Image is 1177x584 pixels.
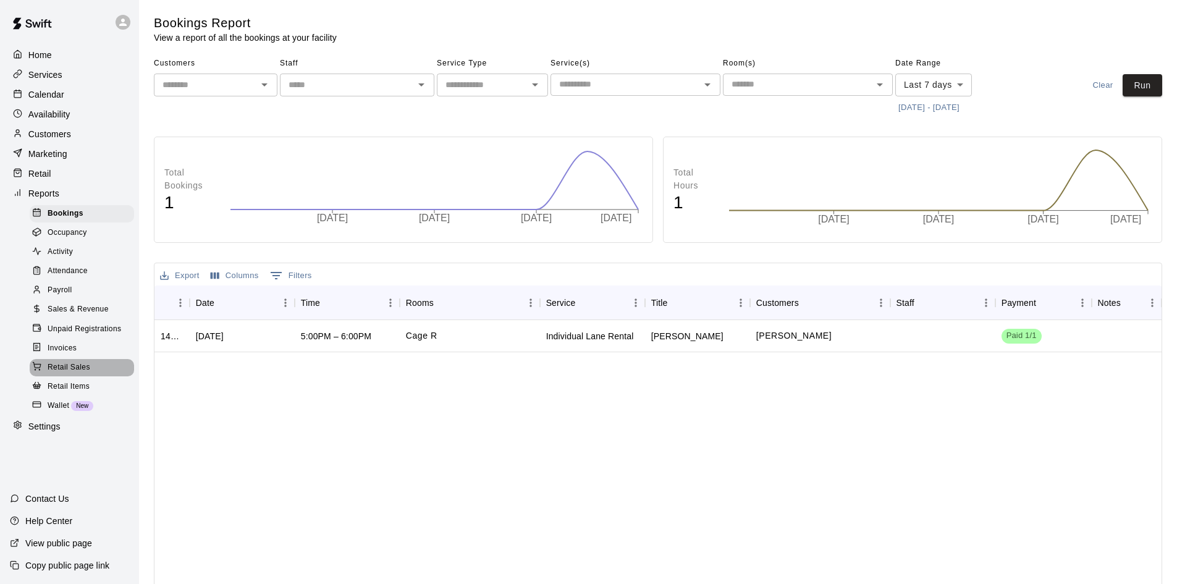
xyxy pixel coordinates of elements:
a: WalletNew [30,396,139,415]
div: Time [295,286,400,320]
div: Customers [750,286,890,320]
p: View a report of all the bookings at your facility [154,32,337,44]
span: Attendance [48,265,88,277]
p: Availability [28,108,70,121]
div: 5:00PM – 6:00PM [301,330,371,342]
button: Menu [381,294,400,312]
a: Sales & Revenue [30,300,139,320]
tspan: [DATE] [1027,214,1058,224]
a: Bookings [30,204,139,223]
div: 1432493 [161,330,184,342]
div: Bookings [30,205,134,222]
a: Calendar [10,85,129,104]
div: Occupancy [30,224,134,242]
button: Sort [320,294,337,311]
span: Activity [48,246,73,258]
button: Menu [977,294,995,312]
button: Menu [1073,294,1092,312]
div: Sales & Revenue [30,301,134,318]
div: Time [301,286,320,320]
div: Payment [995,286,1092,320]
button: Menu [521,294,540,312]
div: Date [190,286,295,320]
div: Notes [1098,286,1121,320]
tspan: [DATE] [521,213,552,224]
p: Marketing [28,148,67,160]
div: Wed, Sep 17, 2025 [196,330,224,342]
p: Cage R [406,329,437,342]
span: Customers [154,54,277,74]
p: Calendar [28,88,64,101]
span: Retail Sales [48,362,90,374]
span: Bookings [48,208,83,220]
p: Total Hours [673,166,716,192]
div: Staff [896,286,914,320]
button: Sort [914,294,932,311]
span: Room(s) [723,54,893,74]
a: Invoices [30,339,139,358]
div: Payroll [30,282,134,299]
div: Retail Sales [30,359,134,376]
a: Retail Items [30,377,139,396]
p: Retail [28,167,51,180]
button: Open [871,76,888,93]
button: Menu [1143,294,1162,312]
div: Rooms [400,286,540,320]
p: Haddie Amick [756,329,832,342]
span: Payroll [48,284,72,297]
div: Rooms [406,286,434,320]
a: Payroll [30,281,139,300]
a: Activity [30,243,139,262]
a: Customers [10,125,129,143]
button: Menu [276,294,295,312]
span: Unpaid Registrations [48,323,121,336]
p: Services [28,69,62,81]
div: Darin Amick [651,330,723,342]
button: Sort [799,294,816,311]
button: Sort [434,294,451,311]
tspan: [DATE] [317,213,348,224]
span: Service Type [437,54,548,74]
div: Notes [1092,286,1162,320]
button: Sort [214,294,232,311]
a: Attendance [30,262,139,281]
div: WalletNew [30,397,134,415]
a: Retail Sales [30,358,139,377]
span: Retail Items [48,381,90,393]
button: Menu [626,294,645,312]
button: Sort [667,294,685,311]
div: Unpaid Registrations [30,321,134,338]
a: Availability [10,105,129,124]
span: Wallet [48,400,69,412]
div: Customers [756,286,799,320]
div: Individual Lane Rental [546,330,634,342]
button: Menu [872,294,890,312]
div: Service [546,286,576,320]
div: Retail Items [30,378,134,396]
p: Settings [28,420,61,433]
p: Reports [28,187,59,200]
a: Reports [10,184,129,203]
button: Run [1123,74,1162,97]
p: Total Bookings [164,166,217,192]
div: Staff [890,286,995,320]
span: Occupancy [48,227,87,239]
a: Retail [10,164,129,183]
button: Open [526,76,544,93]
p: Copy public page link [25,559,109,572]
h4: 1 [164,192,217,214]
div: Title [651,286,668,320]
span: Staff [280,54,434,74]
tspan: [DATE] [1110,214,1141,224]
div: Activity [30,243,134,261]
a: Home [10,46,129,64]
a: Marketing [10,145,129,163]
div: Payment [1002,286,1036,320]
button: Export [157,266,203,286]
